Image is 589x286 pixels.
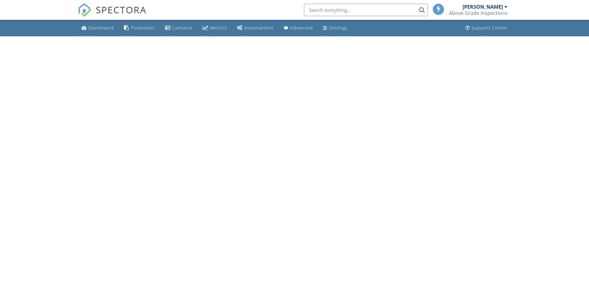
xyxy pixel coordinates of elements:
[281,22,315,34] a: Advanced
[210,25,227,31] div: Metrics
[78,8,147,21] a: SPECTORA
[320,22,350,34] a: Settings
[463,4,503,10] div: [PERSON_NAME]
[235,22,276,34] a: Automations (Basic)
[244,25,274,31] div: Automations
[463,22,510,34] a: Support Center
[329,25,348,31] div: Settings
[162,22,195,34] a: Contacts
[200,22,230,34] a: Metrics
[79,22,116,34] a: Dashboard
[472,25,508,31] div: Support Center
[88,25,114,31] div: Dashboard
[121,22,157,34] a: Templates
[78,3,91,17] img: The Best Home Inspection Software - Spectora
[131,25,155,31] div: Templates
[449,10,508,16] div: Above Grade Inspections
[96,3,147,16] span: SPECTORA
[304,4,428,16] input: Search everything...
[172,25,193,31] div: Contacts
[290,25,313,31] div: Advanced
